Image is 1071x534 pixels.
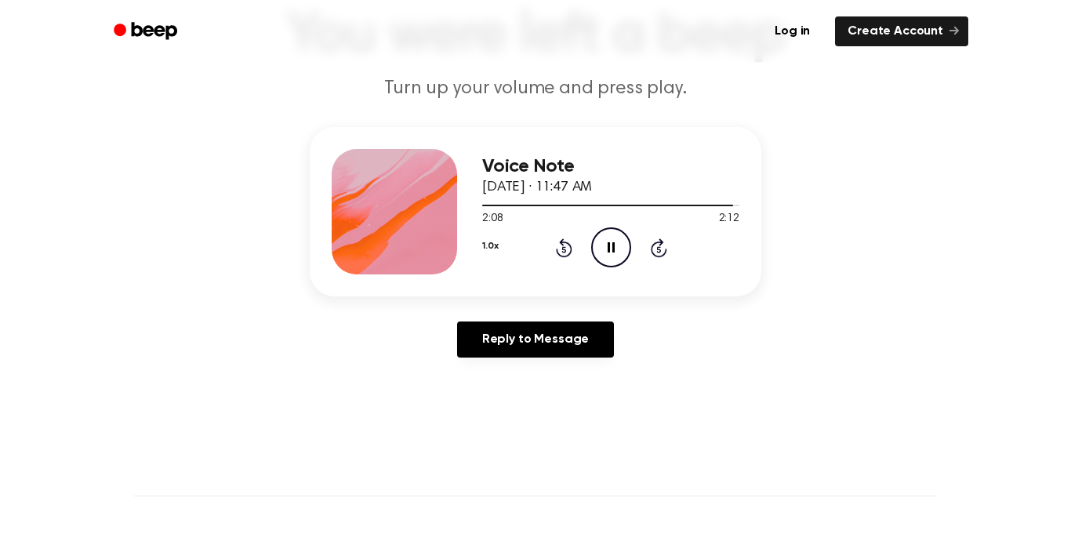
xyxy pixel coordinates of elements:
button: 1.0x [482,233,498,260]
h3: Voice Note [482,156,739,177]
a: Log in [759,13,826,49]
a: Reply to Message [457,321,614,358]
span: 2:08 [482,211,503,227]
a: Create Account [835,16,968,46]
span: 2:12 [719,211,739,227]
p: Turn up your volume and press play. [234,76,837,102]
span: [DATE] · 11:47 AM [482,180,592,194]
a: Beep [103,16,191,47]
